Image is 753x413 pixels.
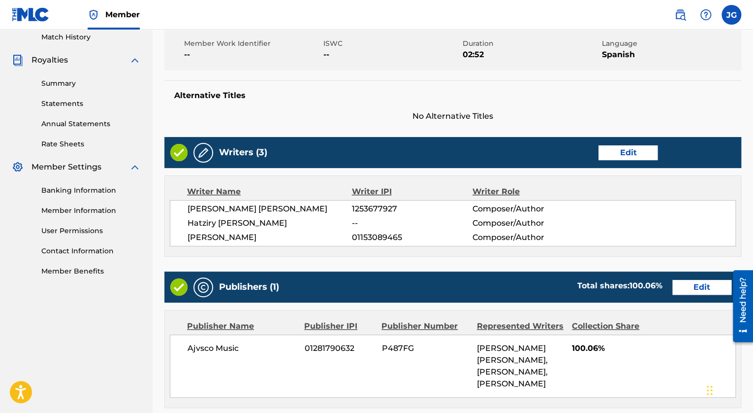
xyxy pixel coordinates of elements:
[31,54,68,66] span: Royalties
[352,203,472,215] span: 1253677927
[472,186,582,198] div: Writer Role
[472,203,582,215] span: Composer/Author
[41,266,141,276] a: Member Benefits
[31,161,101,173] span: Member Settings
[672,280,731,295] button: Edit
[41,32,141,42] a: Match History
[700,9,712,21] img: help
[304,320,374,332] div: Publisher IPI
[164,110,741,122] span: No Alternative Titles
[381,320,469,332] div: Publisher Number
[188,343,297,354] span: Ajvsco Music
[704,366,753,413] iframe: Chat Widget
[197,281,209,293] img: Publishers
[382,343,470,354] span: P487FG
[12,54,24,66] img: Royalties
[12,161,24,173] img: Member Settings
[572,320,654,332] div: Collection Share
[707,376,713,405] div: Arrastrar
[187,186,352,198] div: Writer Name
[602,49,739,61] span: Spanish
[170,144,188,161] img: Valid
[722,5,741,25] div: User Menu
[352,232,472,243] span: 01153089465
[472,217,582,229] span: Composer/Author
[323,38,460,49] span: ISWC
[674,9,686,21] img: search
[577,280,662,292] div: Total shares:
[629,281,662,290] span: 100.06 %
[188,203,352,215] span: [PERSON_NAME] [PERSON_NAME]
[88,9,99,21] img: Top Rightsholder
[41,139,141,149] a: Rate Sheets
[184,49,321,61] span: --
[41,99,141,109] a: Statements
[41,226,141,236] a: User Permissions
[129,54,141,66] img: expand
[188,232,352,243] span: [PERSON_NAME]
[725,267,753,346] iframe: Resource Center
[670,5,690,25] a: Public Search
[41,185,141,196] a: Banking Information
[323,49,460,61] span: --
[105,9,140,20] span: Member
[696,5,716,25] div: Help
[174,91,731,101] h5: Alternative Titles
[12,7,50,22] img: MLC Logo
[602,38,739,49] span: Language
[704,366,753,413] div: Widget de chat
[219,147,267,158] h5: Writers (3)
[187,320,297,332] div: Publisher Name
[129,161,141,173] img: expand
[197,147,209,159] img: Writers
[41,78,141,89] a: Summary
[188,217,352,229] span: Hatziry [PERSON_NAME]
[472,232,582,243] span: Composer/Author
[463,49,599,61] span: 02:52
[352,217,472,229] span: --
[572,343,735,354] span: 100.06%
[219,281,279,293] h5: Publishers (1)
[305,343,375,354] span: 01281790632
[477,344,548,388] span: [PERSON_NAME] [PERSON_NAME], [PERSON_NAME], [PERSON_NAME]
[598,145,658,160] button: Edit
[184,38,321,49] span: Member Work Identifier
[463,38,599,49] span: Duration
[41,206,141,216] a: Member Information
[352,186,472,198] div: Writer IPI
[41,119,141,129] a: Annual Statements
[170,278,188,296] img: Valid
[477,320,565,332] div: Represented Writers
[41,246,141,256] a: Contact Information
